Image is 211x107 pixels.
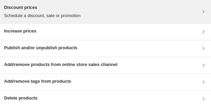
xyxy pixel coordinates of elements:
[4,78,71,85] h3: Add/remove tags from products
[4,12,81,19] p: Schedule a discount, sale or promotion
[4,95,37,102] h3: Delete products
[4,61,117,68] h3: Add/remove products from online store sales channel
[4,4,81,11] h3: Discount prices
[4,28,36,35] h3: Increase prices
[4,44,77,51] h3: Publish and/or unpublish products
